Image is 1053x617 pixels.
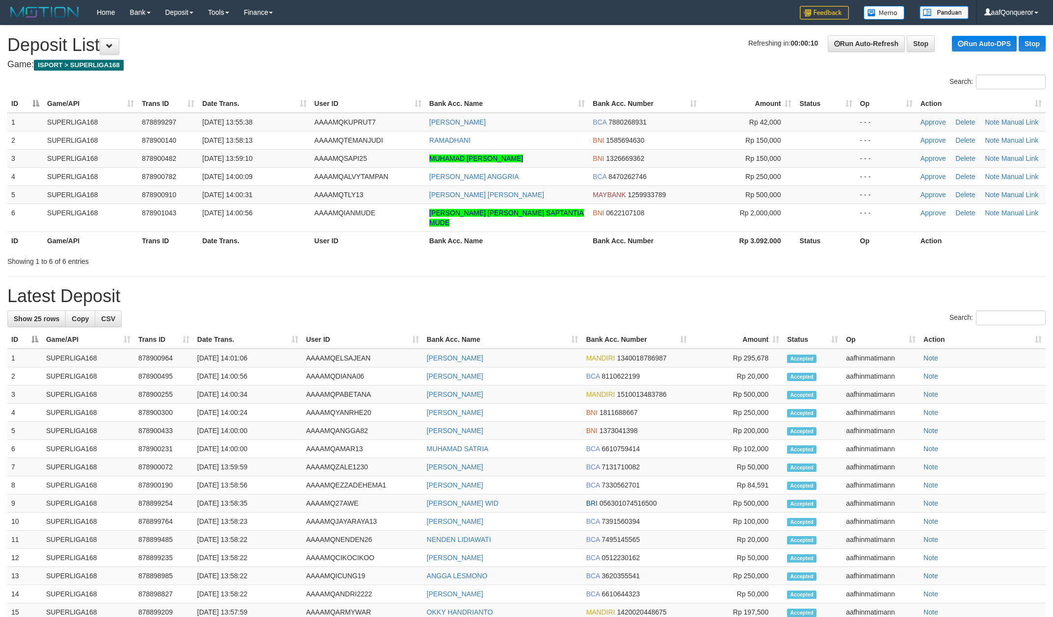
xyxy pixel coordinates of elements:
td: 13 [7,567,42,585]
td: AAAAMQPABETANA [302,386,423,404]
td: SUPERLIGA168 [43,113,138,131]
span: BCA [586,445,600,453]
td: SUPERLIGA168 [42,513,134,531]
a: Note [923,572,938,580]
span: BCA [586,572,600,580]
th: Trans ID: activate to sort column ascending [138,95,198,113]
span: Refreshing in: [748,39,818,47]
td: - - - [856,113,917,131]
td: - - - [856,131,917,149]
span: BCA [586,517,600,525]
a: Stop [1019,36,1046,51]
span: 878901043 [142,209,176,217]
th: Action: activate to sort column ascending [917,95,1046,113]
span: AAAAMQALVYTAMPAN [315,173,389,180]
td: SUPERLIGA168 [42,404,134,422]
td: aafhinmatimann [842,404,920,422]
span: Accepted [787,355,816,363]
td: AAAAMQANGGA82 [302,422,423,440]
a: Note [985,118,1000,126]
a: Note [985,173,1000,180]
span: Copy 7880268931 to clipboard [608,118,647,126]
td: aafhinmatimann [842,367,920,386]
span: Rp 42,000 [749,118,781,126]
span: BCA [593,173,606,180]
td: Rp 500,000 [691,386,783,404]
td: - - - [856,204,917,231]
span: Copy 056301074516500 to clipboard [600,499,657,507]
td: [DATE] 14:01:06 [193,349,302,367]
th: Trans ID: activate to sort column ascending [134,331,193,349]
td: 878900964 [134,349,193,367]
td: AAAAMQNENDEN26 [302,531,423,549]
span: [DATE] 14:00:56 [202,209,252,217]
span: Accepted [787,373,816,381]
td: AAAAMQZALE1230 [302,458,423,476]
td: 4 [7,404,42,422]
a: [PERSON_NAME] [427,427,483,435]
a: Manual Link [1001,118,1039,126]
a: Manual Link [1001,209,1039,217]
a: Note [923,354,938,362]
a: [PERSON_NAME] [427,463,483,471]
td: aafhinmatimann [842,386,920,404]
a: [PERSON_NAME] [427,390,483,398]
td: 878899485 [134,531,193,549]
td: 7 [7,458,42,476]
a: [PERSON_NAME] [427,409,483,416]
td: aafhinmatimann [842,494,920,513]
th: Bank Acc. Name: activate to sort column ascending [423,331,582,349]
td: SUPERLIGA168 [43,149,138,167]
td: 878900495 [134,367,193,386]
span: Rp 150,000 [745,136,781,144]
td: [DATE] 13:58:22 [193,549,302,567]
td: SUPERLIGA168 [42,531,134,549]
td: - - - [856,185,917,204]
label: Search: [949,310,1046,325]
th: Amount: activate to sort column ascending [701,95,795,113]
span: MANDIRI [586,390,615,398]
td: aafhinmatimann [842,476,920,494]
span: ISPORT > SUPERLIGA168 [34,60,124,71]
td: 11 [7,531,42,549]
th: Status [795,231,856,250]
img: Button%20Memo.svg [864,6,905,20]
img: panduan.png [920,6,969,19]
td: SUPERLIGA168 [42,549,134,567]
th: Game/API: activate to sort column ascending [42,331,134,349]
a: Delete [955,173,975,180]
span: Accepted [787,554,816,563]
td: 1 [7,113,43,131]
td: - - - [856,167,917,185]
a: [PERSON_NAME] [427,481,483,489]
th: ID [7,231,43,250]
span: Copy 8110622199 to clipboard [602,372,640,380]
span: BCA [586,536,600,543]
span: BCA [586,463,600,471]
span: Accepted [787,500,816,508]
td: 3 [7,386,42,404]
span: Copy 7391560394 to clipboard [602,517,640,525]
span: Copy 7495145565 to clipboard [602,536,640,543]
td: [DATE] 14:00:24 [193,404,302,422]
td: Rp 200,000 [691,422,783,440]
td: [DATE] 14:00:34 [193,386,302,404]
span: 878899297 [142,118,176,126]
td: AAAAMQJAYARAYA13 [302,513,423,531]
td: 878899235 [134,549,193,567]
td: aafhinmatimann [842,567,920,585]
a: Stop [907,35,935,52]
a: Show 25 rows [7,310,66,327]
th: Date Trans.: activate to sort column ascending [193,331,302,349]
a: MUHAMAD SATRIA [427,445,489,453]
span: MAYBANK [593,191,626,199]
a: Manual Link [1001,173,1039,180]
td: 878900072 [134,458,193,476]
span: Copy 1373041398 to clipboard [600,427,638,435]
span: Copy 0622107108 to clipboard [606,209,644,217]
a: Note [985,154,1000,162]
a: Note [923,372,938,380]
a: CSV [95,310,122,327]
a: [PERSON_NAME] WID [427,499,499,507]
span: Accepted [787,445,816,454]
